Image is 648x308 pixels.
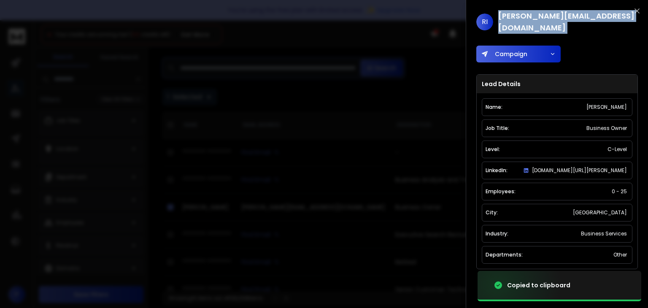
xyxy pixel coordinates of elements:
[486,146,500,153] p: Level:
[486,230,508,237] p: Industry:
[606,144,629,154] div: C-Level
[476,14,493,30] span: RI
[486,167,508,174] p: LinkedIn:
[612,250,629,260] div: Other
[585,102,629,112] div: [PERSON_NAME]
[486,209,498,216] p: City:
[486,104,502,111] p: Name:
[532,167,627,174] span: [DOMAIN_NAME][URL][PERSON_NAME]
[585,123,629,133] div: Business Owner
[498,10,638,34] h1: [PERSON_NAME][EMAIL_ADDRESS][DOMAIN_NAME]
[486,125,509,132] p: Job Title:
[486,251,523,258] p: Departments:
[477,75,637,93] h3: Lead Details
[486,188,516,195] p: Employees:
[571,208,629,218] div: [GEOGRAPHIC_DATA]
[491,50,527,58] span: Campaign
[610,186,629,197] div: 0 - 25
[507,281,570,289] div: Copied to clipboard
[579,229,629,239] div: Business Services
